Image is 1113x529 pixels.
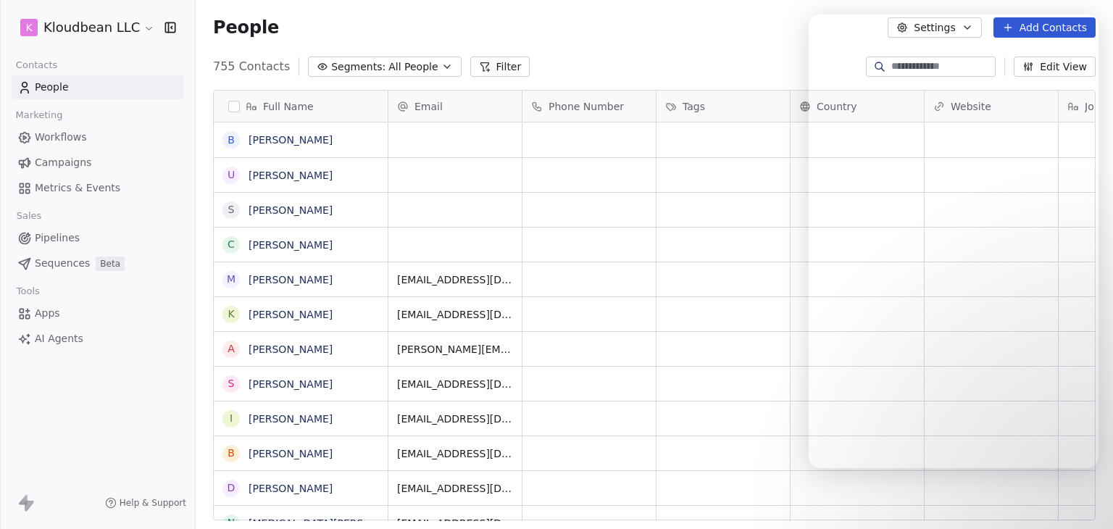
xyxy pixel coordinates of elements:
div: Full Name [214,91,388,122]
a: Pipelines [12,226,183,250]
span: Apps [35,306,60,321]
a: Help & Support [105,497,186,509]
a: [PERSON_NAME] [249,343,333,355]
div: K [228,307,234,322]
span: People [213,17,279,38]
span: Beta [96,257,125,271]
a: Workflows [12,125,183,149]
span: Tools [10,280,46,302]
div: D [228,480,235,496]
a: [MEDICAL_DATA][PERSON_NAME] [249,517,417,529]
div: B [228,446,235,461]
iframe: Intercom live chat [1064,480,1099,515]
a: Campaigns [12,151,183,175]
span: [PERSON_NAME][EMAIL_ADDRESS][DOMAIN_NAME] [397,342,513,357]
span: [EMAIL_ADDRESS][DOMAIN_NAME] [397,272,513,287]
span: Pipelines [35,230,80,246]
div: A [228,341,235,357]
span: Sequences [35,256,90,271]
a: Apps [12,301,183,325]
button: Filter [470,57,530,77]
span: [EMAIL_ADDRESS][DOMAIN_NAME] [397,307,513,322]
span: Sales [10,205,48,227]
button: kKloudbean LLC [17,15,154,40]
a: [PERSON_NAME] [249,483,333,494]
div: U [228,167,235,183]
span: Workflows [35,130,87,145]
a: People [12,75,183,99]
span: k [25,20,32,35]
a: [PERSON_NAME] [249,448,333,459]
span: Tags [683,99,705,114]
span: Contacts [9,54,64,76]
span: Segments: [331,59,385,75]
a: [PERSON_NAME] [249,170,333,181]
span: Phone Number [549,99,624,114]
div: Tags [656,91,790,122]
div: c [228,237,235,252]
a: AI Agents [12,327,183,351]
span: Metrics & Events [35,180,120,196]
span: [EMAIL_ADDRESS][DOMAIN_NAME] [397,446,513,461]
div: S [228,202,235,217]
div: Phone Number [522,91,656,122]
span: Marketing [9,104,69,126]
a: Metrics & Events [12,176,183,200]
div: M [227,272,235,287]
span: [EMAIL_ADDRESS][DOMAIN_NAME] [397,377,513,391]
a: [PERSON_NAME] [249,378,333,390]
span: Help & Support [120,497,186,509]
div: I [230,411,233,426]
a: SequencesBeta [12,251,183,275]
div: B [228,133,235,148]
span: Kloudbean LLC [43,18,140,37]
span: Full Name [263,99,314,114]
a: [PERSON_NAME] [249,239,333,251]
span: 755 Contacts [213,58,290,75]
span: All People [388,59,438,75]
span: People [35,80,69,95]
iframe: Intercom live chat [809,14,1099,468]
div: Email [388,91,522,122]
span: [EMAIL_ADDRESS][DOMAIN_NAME] [397,481,513,496]
a: [PERSON_NAME] [249,134,333,146]
a: [PERSON_NAME] [249,413,333,425]
span: Email [414,99,443,114]
a: [PERSON_NAME] [249,274,333,286]
a: [PERSON_NAME] [249,204,333,216]
a: [PERSON_NAME] [249,309,333,320]
div: S [228,376,235,391]
div: grid [214,122,388,521]
span: AI Agents [35,331,83,346]
div: Country [791,91,924,122]
span: [EMAIL_ADDRESS][DOMAIN_NAME] [397,412,513,426]
span: Campaigns [35,155,91,170]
